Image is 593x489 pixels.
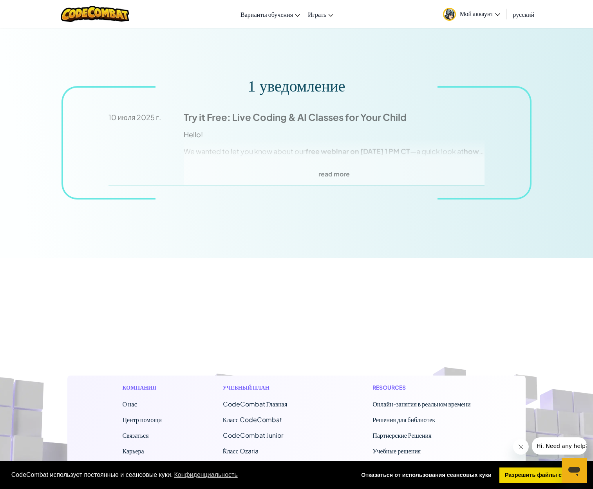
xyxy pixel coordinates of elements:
[499,467,582,483] a: allow cookies
[122,431,148,439] span: Связаться
[513,10,534,18] span: русский
[223,400,287,408] span: CodeCombat Главная
[532,437,587,455] iframe: Сообщение от компании
[122,383,162,392] h1: Компания
[223,383,312,392] h1: Учебный план
[460,9,501,18] span: Мой аккаунт
[372,400,470,408] a: Онлайн-занятия в реальном времени
[509,4,538,25] a: русский
[122,400,137,408] a: О нас
[308,10,326,18] span: Играть
[240,10,293,18] span: Варианты обучения
[304,4,337,25] a: Играть
[5,5,56,12] span: Hi. Need any help?
[184,111,485,123] div: Try it Free: Live Coding & AI Classes for Your Child
[562,458,587,483] iframe: Кнопка запуска окна обмена сообщениями
[122,447,144,455] a: Карьера
[443,8,456,21] img: avatar
[248,81,345,92] div: 1 уведомление
[122,415,162,424] a: Центр помощи
[108,111,184,123] div: 10 июля 2025 г.
[372,431,431,439] a: Партнерские Решения
[223,447,259,455] a: ٌКласс Ozaria
[11,469,350,481] span: CodeCombat использует постоянные и сеансовые куки.
[439,2,504,26] a: Мой аккаунт
[372,383,470,392] h1: Resources
[223,415,282,424] a: Класс CodeCombat
[372,415,435,424] a: Решения для библиотек
[372,447,421,455] a: Учебные решения
[237,4,304,25] a: Варианты обучения
[513,439,529,455] iframe: Закрыть сообщение
[173,469,239,481] a: learn more about cookies
[184,129,485,140] p: Hello!
[61,6,129,22] img: CodeCombat logo
[223,431,283,439] a: CodeCombat Junior
[184,168,485,180] p: read more
[356,467,497,483] a: deny cookies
